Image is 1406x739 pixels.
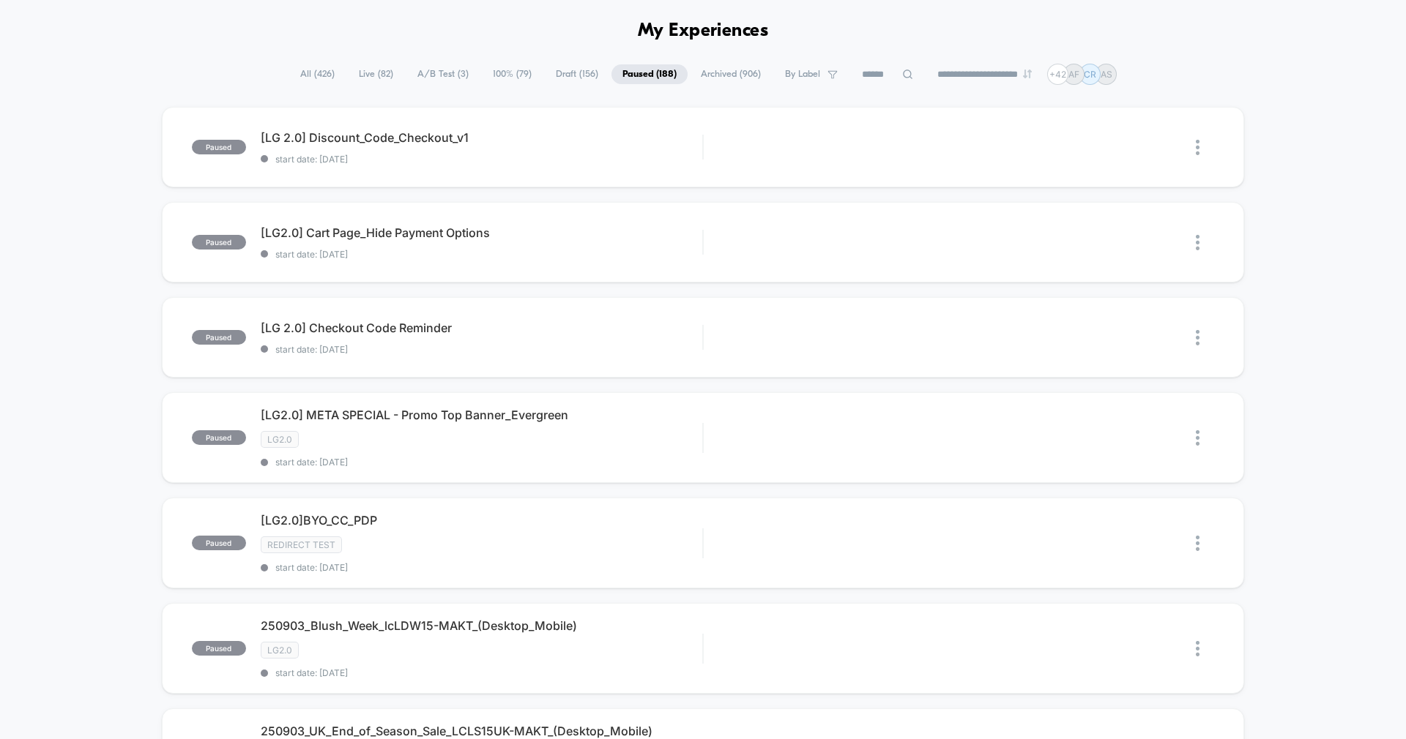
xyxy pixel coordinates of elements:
[192,235,246,250] span: paused
[261,130,702,145] span: [LG 2.0] Discount_Code_Checkout_v1
[261,513,702,528] span: [LG2.0]BYO_CC_PDP
[261,408,702,422] span: [LG2.0] META SPECIAL - Promo Top Banner_Evergreen
[406,64,480,84] span: A/B Test ( 3 )
[261,154,702,165] span: start date: [DATE]
[261,344,702,355] span: start date: [DATE]
[261,724,702,738] span: 250903_UK_End_of_Season_Sale_LCLS15UK-MAKT_(Desktop_Mobile)
[1196,140,1199,155] img: close
[261,642,299,659] span: LG2.0
[289,64,346,84] span: All ( 426 )
[192,140,246,154] span: paused
[545,64,609,84] span: Draft ( 156 )
[1196,641,1199,656] img: close
[1101,69,1112,80] p: AS
[482,64,543,84] span: 100% ( 79 )
[192,641,246,656] span: paused
[611,64,688,84] span: Paused ( 188 )
[1196,235,1199,250] img: close
[785,69,820,80] span: By Label
[638,20,769,42] h1: My Experiences
[1084,69,1096,80] p: CR
[690,64,772,84] span: Archived ( 906 )
[1047,64,1068,85] div: + 42
[261,562,702,573] span: start date: [DATE]
[261,320,702,335] span: [LG 2.0] Checkout Code Reminder
[261,225,702,240] span: [LG2.0] Cart Page_Hide Payment Options
[192,330,246,345] span: paused
[261,457,702,468] span: start date: [DATE]
[261,431,299,448] span: LG2.0
[261,618,702,633] span: 250903_Blush_Week_lcLDW15-MAKT_(Desktop_Mobile)
[1023,70,1032,78] img: end
[1196,430,1199,446] img: close
[261,536,342,553] span: Redirect Test
[192,536,246,550] span: paused
[1196,330,1199,345] img: close
[1068,69,1079,80] p: AF
[348,64,404,84] span: Live ( 82 )
[192,430,246,445] span: paused
[1196,536,1199,551] img: close
[261,249,702,260] span: start date: [DATE]
[261,667,702,678] span: start date: [DATE]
